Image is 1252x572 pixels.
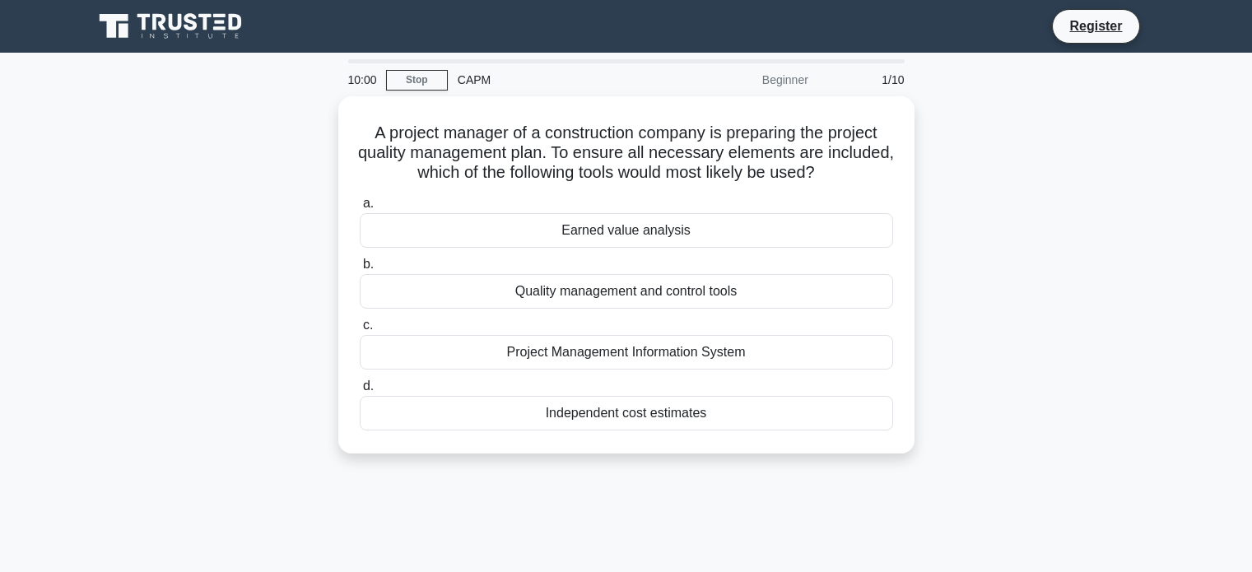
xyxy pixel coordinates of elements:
span: c. [363,318,373,332]
h5: A project manager of a construction company is preparing the project quality management plan. To ... [358,123,895,184]
div: Earned value analysis [360,213,893,248]
a: Register [1059,16,1132,36]
div: Independent cost estimates [360,396,893,430]
div: 1/10 [818,63,915,96]
div: Quality management and control tools [360,274,893,309]
div: Project Management Information System [360,335,893,370]
div: Beginner [674,63,818,96]
div: CAPM [448,63,674,96]
a: Stop [386,70,448,91]
span: a. [363,196,374,210]
div: 10:00 [338,63,386,96]
span: b. [363,257,374,271]
span: d. [363,379,374,393]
